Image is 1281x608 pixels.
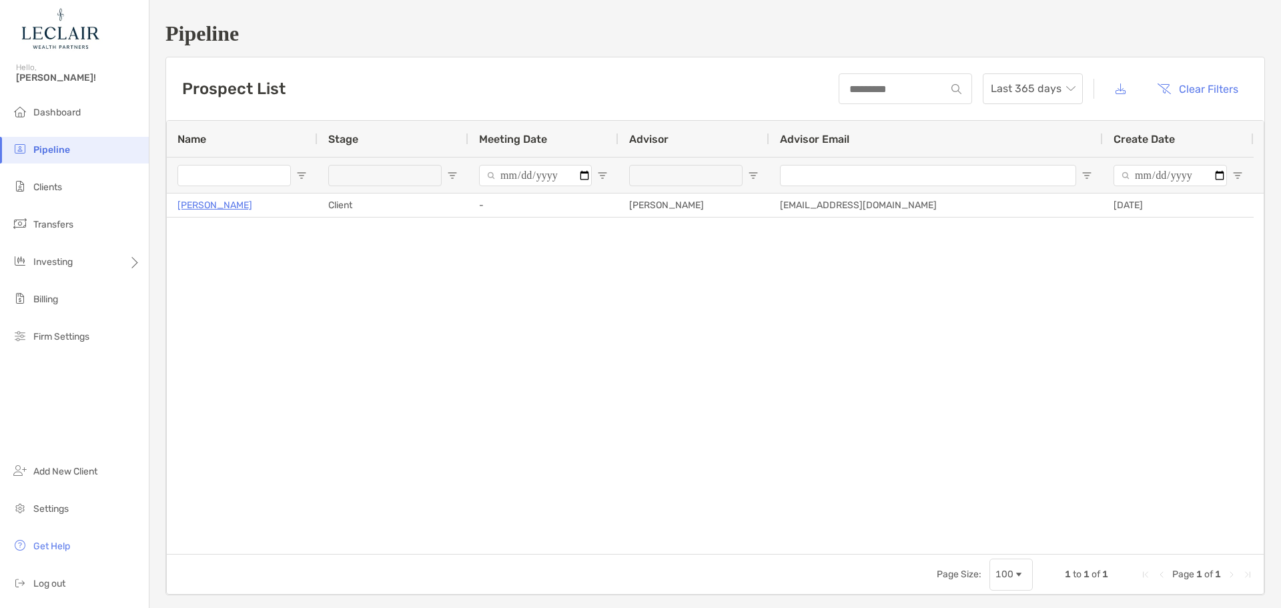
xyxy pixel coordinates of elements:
div: - [468,194,618,217]
span: Name [177,133,206,145]
span: of [1092,569,1100,580]
span: Meeting Date [479,133,547,145]
img: billing icon [12,290,28,306]
span: Clients [33,182,62,193]
input: Meeting Date Filter Input [479,165,592,186]
span: 1 [1102,569,1108,580]
h3: Prospect List [182,79,286,98]
div: Last Page [1242,569,1253,580]
button: Open Filter Menu [296,170,307,181]
img: clients icon [12,178,28,194]
span: Log out [33,578,65,589]
img: investing icon [12,253,28,269]
span: Stage [328,133,358,145]
span: Firm Settings [33,331,89,342]
span: Dashboard [33,107,81,118]
span: Page [1172,569,1194,580]
span: Pipeline [33,144,70,156]
span: Billing [33,294,58,305]
span: Transfers [33,219,73,230]
div: Page Size [989,559,1033,591]
div: Page Size: [937,569,981,580]
span: Investing [33,256,73,268]
span: Get Help [33,541,70,552]
div: [DATE] [1103,194,1254,217]
span: [PERSON_NAME]! [16,72,141,83]
img: get-help icon [12,537,28,553]
button: Open Filter Menu [447,170,458,181]
span: of [1204,569,1213,580]
div: Next Page [1226,569,1237,580]
img: Zoe Logo [16,5,103,53]
span: Advisor [629,133,669,145]
span: to [1073,569,1082,580]
img: transfers icon [12,216,28,232]
img: input icon [951,84,961,94]
input: Create Date Filter Input [1114,165,1227,186]
span: Create Date [1114,133,1175,145]
a: [PERSON_NAME] [177,197,252,214]
span: Add New Client [33,466,97,477]
span: Last 365 days [991,74,1075,103]
button: Open Filter Menu [1082,170,1092,181]
span: 1 [1084,569,1090,580]
div: Previous Page [1156,569,1167,580]
input: Name Filter Input [177,165,291,186]
div: Client [318,194,468,217]
button: Open Filter Menu [1232,170,1243,181]
div: [EMAIL_ADDRESS][DOMAIN_NAME] [769,194,1103,217]
span: Advisor Email [780,133,849,145]
span: 1 [1065,569,1071,580]
img: firm-settings icon [12,328,28,344]
div: [PERSON_NAME] [618,194,769,217]
input: Advisor Email Filter Input [780,165,1076,186]
span: Settings [33,503,69,515]
h1: Pipeline [165,21,1265,46]
img: logout icon [12,575,28,591]
div: First Page [1140,569,1151,580]
img: add_new_client icon [12,463,28,479]
button: Clear Filters [1147,74,1248,103]
img: settings icon [12,500,28,516]
button: Open Filter Menu [597,170,608,181]
div: 100 [995,569,1013,580]
span: 1 [1215,569,1221,580]
span: 1 [1196,569,1202,580]
img: dashboard icon [12,103,28,119]
button: Open Filter Menu [748,170,759,181]
img: pipeline icon [12,141,28,157]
